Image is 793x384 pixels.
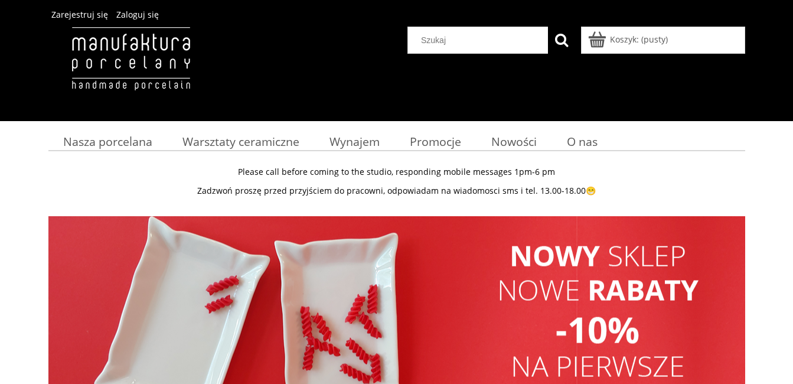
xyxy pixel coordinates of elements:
[63,134,152,149] span: Nasza porcelana
[641,34,668,45] b: (pusty)
[48,186,745,196] p: Zadzwoń proszę przed przyjściem do pracowni, odpowiadam na wiadomosci sms i tel. 13.00-18.00😁
[48,27,213,115] img: Manufaktura Porcelany
[548,27,575,54] button: Szukaj
[48,167,745,177] p: Please call before coming to the studio, responding mobile messages 1pm-6 pm
[590,34,668,45] a: Produkty w koszyku 0. Przejdź do koszyka
[329,134,380,149] span: Wynajem
[48,130,168,153] a: Nasza porcelana
[551,130,612,153] a: O nas
[116,9,159,20] a: Zaloguj się
[410,134,461,149] span: Promocje
[394,130,476,153] a: Promocje
[567,134,598,149] span: O nas
[167,130,314,153] a: Warsztaty ceramiczne
[314,130,394,153] a: Wynajem
[51,9,108,20] a: Zarejestruj się
[182,134,299,149] span: Warsztaty ceramiczne
[412,27,548,53] input: Szukaj w sklepie
[491,134,537,149] span: Nowości
[610,34,639,45] span: Koszyk:
[476,130,551,153] a: Nowości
